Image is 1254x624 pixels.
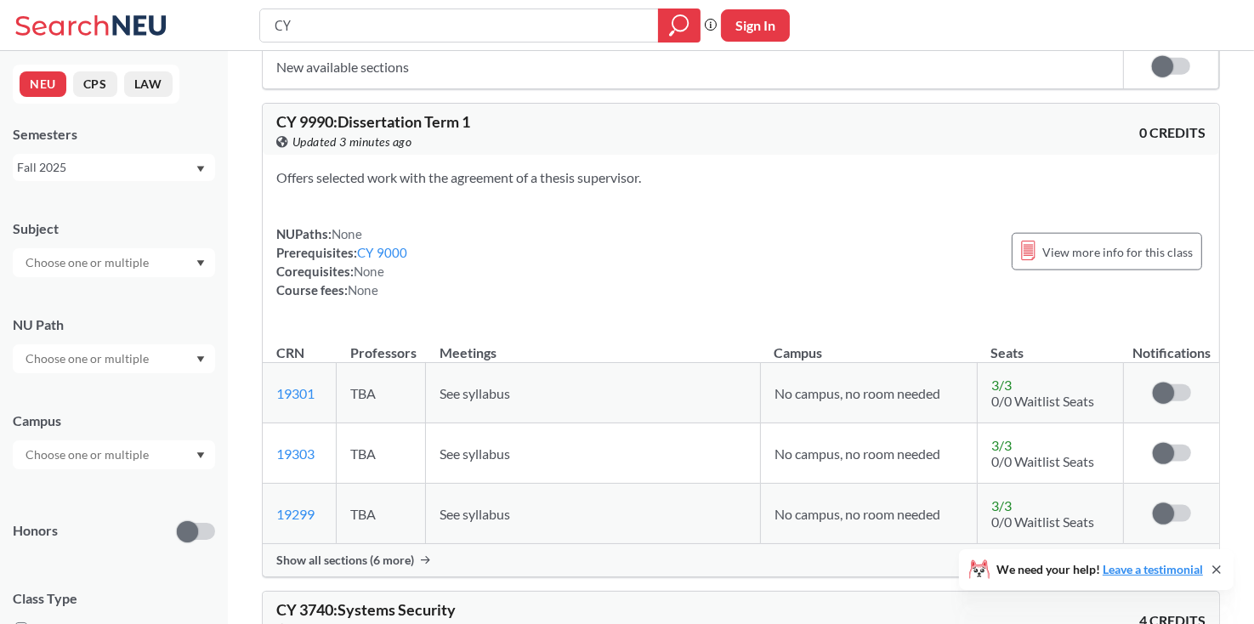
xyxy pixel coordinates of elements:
a: Leave a testimonial [1103,562,1203,576]
svg: Dropdown arrow [196,260,205,267]
td: No campus, no room needed [760,484,977,544]
input: Choose one or multiple [17,252,160,273]
span: 3 / 3 [991,437,1012,453]
div: magnifying glass [658,9,701,43]
span: None [348,282,378,298]
p: Honors [13,521,58,541]
div: Campus [13,411,215,430]
svg: Dropdown arrow [196,166,205,173]
span: Class Type [13,589,215,608]
th: Notifications [1124,326,1220,363]
span: 0/0 Waitlist Seats [991,453,1094,469]
section: Offers selected work with the agreement of a thesis supervisor. [276,168,1206,187]
th: Meetings [426,326,761,363]
th: Seats [977,326,1123,363]
div: Semesters [13,125,215,144]
svg: magnifying glass [669,14,689,37]
div: Fall 2025 [17,158,195,177]
span: See syllabus [440,445,510,462]
span: 3 / 3 [991,377,1012,393]
svg: Dropdown arrow [196,452,205,459]
a: 19301 [276,385,315,401]
a: 19299 [276,506,315,522]
input: Choose one or multiple [17,445,160,465]
span: See syllabus [440,385,510,401]
div: Dropdown arrow [13,440,215,469]
div: Dropdown arrow [13,248,215,277]
span: We need your help! [996,564,1203,576]
div: Show all sections (6 more) [263,544,1219,576]
span: Show all sections (6 more) [276,553,414,568]
td: TBA [337,423,426,484]
svg: Dropdown arrow [196,356,205,363]
a: 19303 [276,445,315,462]
div: NU Path [13,315,215,334]
div: NUPaths: Prerequisites: Corequisites: Course fees: [276,224,408,299]
button: NEU [20,71,66,97]
td: New available sections [263,44,1123,89]
button: LAW [124,71,173,97]
div: CRN [276,343,304,362]
button: CPS [73,71,117,97]
span: CY 9990 : Dissertation Term 1 [276,112,470,131]
div: Subject [13,219,215,238]
span: None [332,226,362,241]
span: Updated 3 minutes ago [292,133,412,151]
span: See syllabus [440,506,510,522]
td: TBA [337,484,426,544]
td: No campus, no room needed [760,423,977,484]
td: No campus, no room needed [760,363,977,423]
span: 0 CREDITS [1139,123,1206,142]
th: Professors [337,326,426,363]
button: Sign In [721,9,790,42]
a: CY 9000 [357,245,408,260]
span: 3 / 3 [991,497,1012,513]
div: Fall 2025Dropdown arrow [13,154,215,181]
span: 0/0 Waitlist Seats [991,513,1094,530]
input: Class, professor, course number, "phrase" [273,11,646,40]
span: 0/0 Waitlist Seats [991,393,1094,409]
td: TBA [337,363,426,423]
span: CY 3740 : Systems Security [276,600,456,619]
span: View more info for this class [1042,241,1193,263]
th: Campus [760,326,977,363]
span: None [354,264,384,279]
input: Choose one or multiple [17,349,160,369]
div: Dropdown arrow [13,344,215,373]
